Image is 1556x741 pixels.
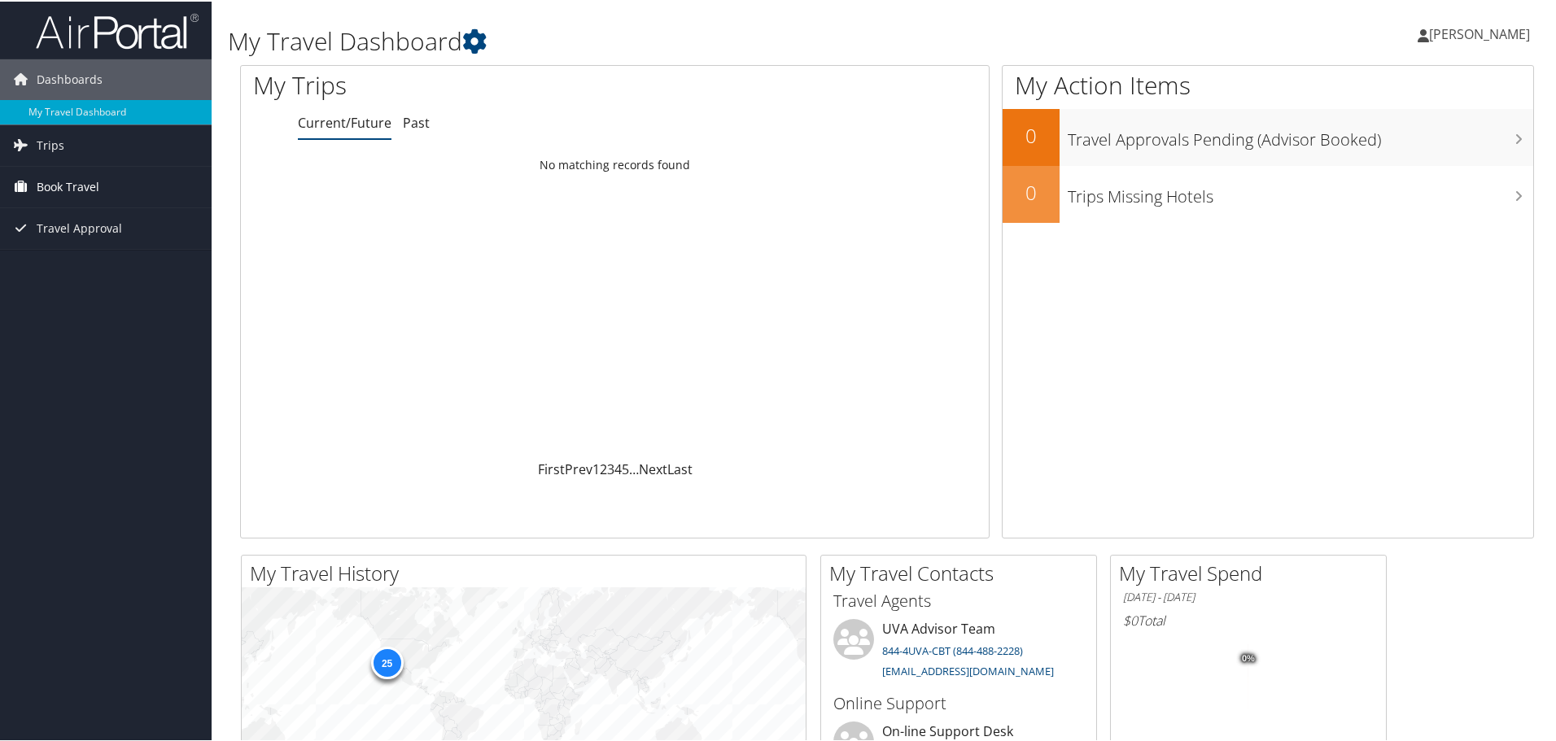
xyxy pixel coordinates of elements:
h2: My Travel Spend [1119,558,1386,586]
a: Last [667,459,693,477]
tspan: 0% [1242,652,1255,662]
span: Dashboards [37,58,103,98]
a: 2 [600,459,607,477]
a: Past [403,112,430,130]
img: airportal-logo.png [36,11,199,49]
h3: Online Support [833,691,1084,713]
h6: [DATE] - [DATE] [1123,588,1374,604]
a: 1 [592,459,600,477]
span: [PERSON_NAME] [1429,24,1530,41]
span: Travel Approval [37,207,122,247]
a: 0Travel Approvals Pending (Advisor Booked) [1003,107,1533,164]
a: 5 [622,459,629,477]
h6: Total [1123,610,1374,628]
a: 844-4UVA-CBT (844-488-2228) [882,642,1023,656]
a: First [538,459,565,477]
h1: My Travel Dashboard [228,23,1107,57]
span: Book Travel [37,165,99,206]
a: 4 [614,459,622,477]
h2: 0 [1003,177,1060,205]
td: No matching records found [241,149,989,178]
a: Next [639,459,667,477]
div: 25 [370,644,403,677]
span: Trips [37,124,64,164]
h2: My Travel History [250,558,806,586]
a: Current/Future [298,112,391,130]
span: $0 [1123,610,1138,628]
h2: 0 [1003,120,1060,148]
h1: My Action Items [1003,67,1533,101]
h3: Travel Approvals Pending (Advisor Booked) [1068,119,1533,150]
a: Prev [565,459,592,477]
a: [EMAIL_ADDRESS][DOMAIN_NAME] [882,662,1054,677]
h3: Trips Missing Hotels [1068,176,1533,207]
h3: Travel Agents [833,588,1084,611]
li: UVA Advisor Team [825,617,1092,684]
a: 3 [607,459,614,477]
span: … [629,459,639,477]
a: 0Trips Missing Hotels [1003,164,1533,221]
h2: My Travel Contacts [829,558,1096,586]
a: [PERSON_NAME] [1418,8,1546,57]
h1: My Trips [253,67,665,101]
